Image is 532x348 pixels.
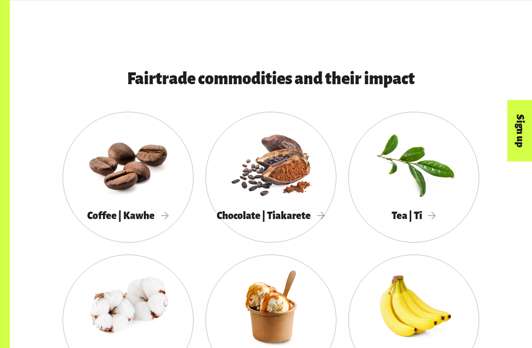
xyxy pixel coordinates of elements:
[63,112,194,243] a: Coffee | Kawhe
[205,112,336,243] a: Chocolate | Tiakarete
[217,210,325,221] span: Chocolate | Tiakarete
[40,70,501,88] h3: Fairtrade commodities and their impact
[87,210,169,221] span: Coffee | Kawhe
[348,112,479,243] a: Tea | Tī
[392,210,436,221] span: Tea | Tī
